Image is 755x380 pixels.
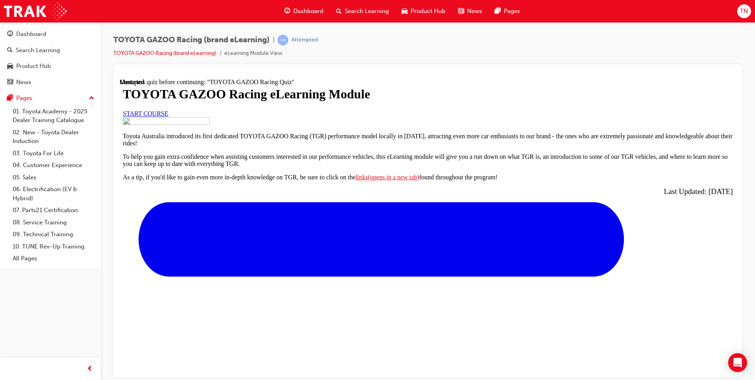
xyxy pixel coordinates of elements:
a: 06. Electrification (EV & Hybrid) [9,183,98,204]
a: 02. New - Toyota Dealer Induction [9,126,98,147]
div: Product Hub [16,62,51,71]
a: All Pages [9,252,98,265]
a: 01. Toyota Academy - 2025 Dealer Training Catalogue [9,105,98,126]
a: News [3,75,98,90]
span: Search Learning [345,7,389,16]
a: links(opens in a new tab) [236,95,300,102]
span: prev-icon [87,364,93,374]
a: TOYOTA GAZOO Racing (brand eLearning) [113,50,216,56]
div: Open Intercom Messenger [728,353,747,372]
span: guage-icon [7,31,13,38]
p: As a tip, if you'd like to gain even more in-depth knowledge on TGR, be sure to click on the foun... [3,95,613,102]
span: car-icon [402,6,408,16]
a: guage-iconDashboard [278,3,330,19]
p: To help you gain extra confidence when assisting customers interested in our performance vehicles... [3,75,613,89]
span: search-icon [7,47,13,54]
span: News [467,7,482,16]
span: pages-icon [495,6,501,16]
div: Pages [16,94,32,103]
span: Pages [504,7,520,16]
button: Pages [3,91,98,105]
button: DashboardSearch LearningProduct HubNews [3,25,98,91]
span: Product Hub [411,7,445,16]
img: Trak [4,2,67,20]
a: news-iconNews [452,3,488,19]
li: eLearning Module View [224,49,282,58]
a: Dashboard [3,27,98,41]
span: news-icon [7,79,13,86]
span: | [273,36,274,45]
a: search-iconSearch Learning [330,3,395,19]
a: Product Hub [3,59,98,73]
a: 05. Sales [9,171,98,184]
span: guage-icon [284,6,290,16]
span: news-icon [458,6,464,16]
span: car-icon [7,63,13,70]
a: 08. Service Training [9,216,98,229]
span: TOYOTA GAZOO Racing (brand eLearning) [113,36,270,45]
a: 07. Parts21 Certification [9,204,98,216]
a: Search Learning [3,43,98,58]
a: 10. TUNE Rev-Up Training [9,241,98,253]
a: pages-iconPages [488,3,526,19]
div: Dashboard [16,30,46,39]
span: learningRecordVerb_ATTEMPT-icon [278,35,288,45]
div: Search Learning [16,46,60,55]
span: up-icon [89,93,94,103]
a: 03. Toyota For Life [9,147,98,160]
span: (opens in a new tab) [248,95,300,102]
a: car-iconProduct Hub [395,3,452,19]
div: Attempted [291,36,318,44]
div: News [16,78,31,87]
span: pages-icon [7,95,13,102]
a: 04. Customer Experience [9,159,98,171]
p: Toyota Australia introduced its first dedicated TOYOTA GAZOO Racing (TGR) performance model local... [3,54,613,68]
span: search-icon [336,6,342,16]
span: TN [740,7,748,16]
span: Last Updated: [DATE] [544,109,613,117]
span: Dashboard [293,7,323,16]
a: START COURSE [3,32,49,38]
button: TN [737,4,751,18]
h1: TOYOTA GAZOO Racing eLearning Module [3,8,613,23]
a: 09. Technical Training [9,228,98,241]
